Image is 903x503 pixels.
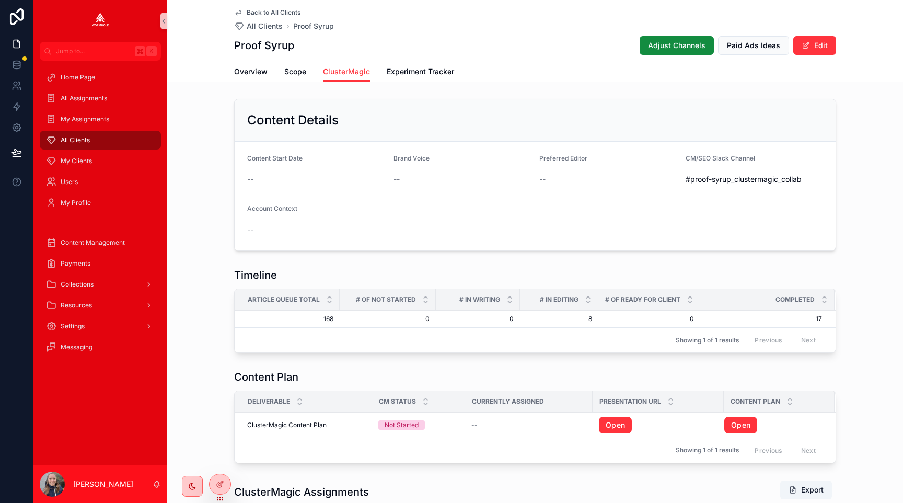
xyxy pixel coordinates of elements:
span: Account Context [247,204,297,212]
p: [PERSON_NAME] [73,479,133,489]
span: Overview [234,66,268,77]
button: Export [780,481,832,499]
span: My Clients [61,157,92,165]
span: Experiment Tracker [387,66,454,77]
span: Back to All Clients [247,8,300,17]
span: -- [539,174,546,185]
span: CM/SEO Slack Channel [686,154,755,162]
button: Edit [793,36,836,55]
span: Article Queue Total [248,295,320,304]
a: My Profile [40,193,161,212]
span: Content Start Date [247,154,303,162]
span: Collections [61,280,94,289]
a: All Clients [234,21,283,31]
a: Experiment Tracker [387,62,454,83]
span: 8 [526,315,592,323]
span: -- [393,174,400,185]
a: Settings [40,317,161,336]
span: 0 [605,315,694,323]
span: 0 [346,315,430,323]
a: Overview [234,62,268,83]
span: Users [61,178,78,186]
span: Preferred Editor [539,154,587,162]
a: Home Page [40,68,161,87]
span: Showing 1 of 1 results [676,336,739,345]
span: Scope [284,66,306,77]
h1: Content Plan [234,370,298,384]
a: Users [40,173,161,191]
span: All Assignments [61,94,107,102]
span: Deliverable [248,397,290,406]
span: # of Ready for Client [605,295,680,304]
span: Brand Voice [393,154,430,162]
span: My Assignments [61,115,109,123]
a: Scope [284,62,306,83]
span: Home Page [61,73,95,82]
span: Paid Ads Ideas [727,40,780,51]
img: App logo [92,13,109,29]
a: Open [599,417,632,433]
button: Adjust Channels [640,36,714,55]
span: Jump to... [56,47,131,55]
h1: Timeline [234,268,277,282]
h1: ClusterMagic Assignments [234,485,369,499]
a: Not Started [378,420,459,430]
a: Open [724,417,757,433]
span: All Clients [247,21,283,31]
div: scrollable content [33,61,167,370]
span: # in Editing [540,295,578,304]
span: # of Not Started [356,295,416,304]
a: Messaging [40,338,161,357]
span: Completed [775,295,815,304]
h1: Proof Syrup [234,38,294,53]
span: Content Management [61,238,125,247]
span: #proof-syrup_clustermagic_collab [686,174,824,185]
span: ClusterMagic Content Plan [247,421,327,429]
span: 17 [701,315,822,323]
span: All Clients [61,136,90,144]
a: My Clients [40,152,161,170]
span: K [147,47,156,55]
a: My Assignments [40,110,161,129]
span: Showing 1 of 1 results [676,446,739,454]
a: ClusterMagic Content Plan [247,421,366,429]
a: Resources [40,296,161,315]
button: Paid Ads Ideas [718,36,789,55]
span: 0 [442,315,514,323]
span: Content Plan [731,397,780,406]
span: -- [471,421,478,429]
a: -- [471,421,586,429]
a: Back to All Clients [234,8,300,17]
span: Payments [61,259,90,268]
a: Content Management [40,233,161,252]
a: Open [599,417,717,433]
span: Adjust Channels [648,40,705,51]
a: ClusterMagic [323,62,370,82]
span: # in Writing [459,295,500,304]
a: Proof Syrup [293,21,334,31]
span: -- [247,174,253,185]
span: -- [247,224,253,235]
h2: Content Details [247,112,339,129]
a: Open [724,417,822,433]
span: Messaging [61,343,92,351]
span: My Profile [61,199,91,207]
span: Currently Assigned [472,397,544,406]
button: Jump to...K [40,42,161,61]
a: Collections [40,275,161,294]
span: ClusterMagic [323,66,370,77]
span: Settings [61,322,85,330]
span: CM Status [379,397,416,406]
a: Payments [40,254,161,273]
a: All Assignments [40,89,161,108]
a: All Clients [40,131,161,150]
span: Presentation URL [599,397,661,406]
div: Not Started [385,420,419,430]
span: Resources [61,301,92,310]
span: 168 [247,315,333,323]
